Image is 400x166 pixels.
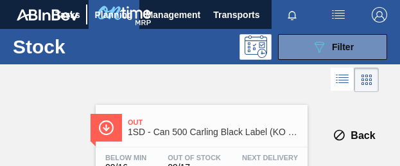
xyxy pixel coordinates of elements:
[278,34,387,60] button: Filter
[128,127,301,137] span: 1SD - Can 500 Carling Black Label (KO 2025)
[372,7,387,23] img: Logout
[98,120,114,136] img: Ícone
[13,39,155,54] h1: Stock
[331,68,354,92] div: List Vision
[239,34,272,60] div: Programming: no user selected
[213,7,259,23] span: Transports
[242,154,298,161] span: Next Delivery
[146,7,201,23] span: Management
[272,6,313,24] button: Notifications
[128,118,301,126] span: Out
[332,42,354,52] span: Filter
[105,154,146,161] span: Below Min
[354,68,379,92] div: Card Vision
[95,7,133,23] span: Planning
[54,7,82,23] span: Tasks
[331,7,346,23] img: userActions
[17,9,78,21] img: TNhmsLtSVTkK8tSr43FrP2fwEKptu5GPRR3wAAAABJRU5ErkJggg==
[168,154,221,161] span: Out Of Stock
